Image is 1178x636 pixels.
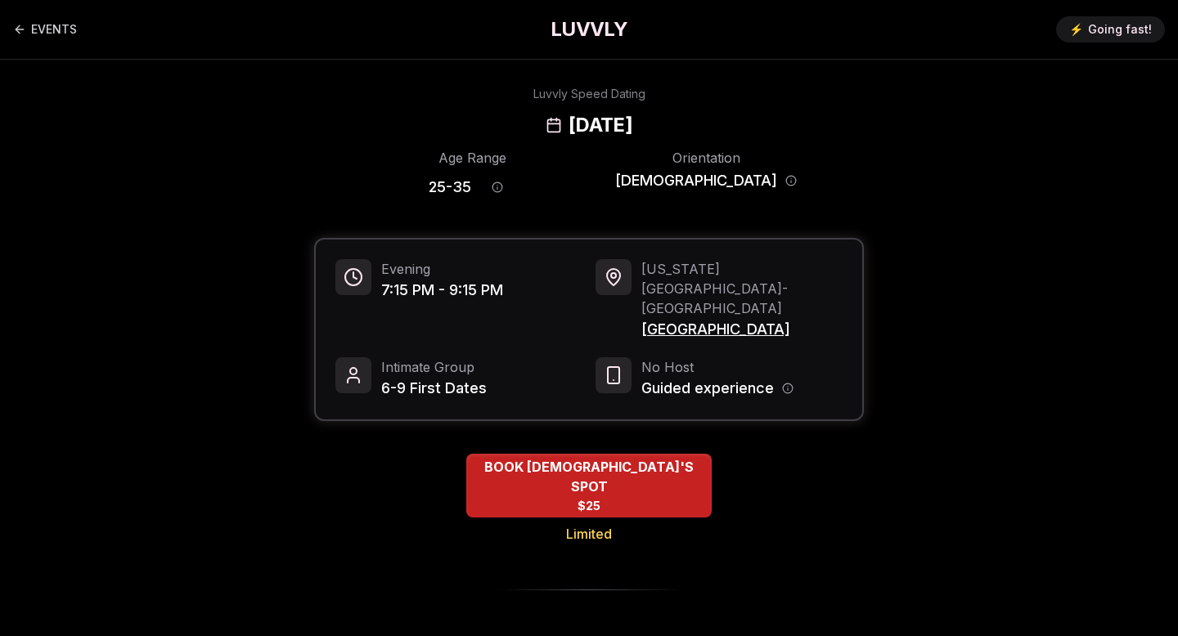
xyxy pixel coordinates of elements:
button: Orientation information [785,175,797,186]
span: [DEMOGRAPHIC_DATA] [615,169,777,192]
a: Back to events [13,13,77,46]
span: No Host [641,357,794,377]
h2: [DATE] [569,112,632,138]
span: Guided experience [641,377,774,400]
span: [US_STATE][GEOGRAPHIC_DATA] - [GEOGRAPHIC_DATA] [641,259,843,318]
span: Limited [566,524,612,544]
div: Age Range [381,148,563,168]
button: Host information [782,383,794,394]
button: BOOK QUEER WOMEN'S SPOT - Limited [466,454,712,517]
a: LUVVLY [551,16,627,43]
span: [GEOGRAPHIC_DATA] [641,318,843,341]
button: Age range information [479,169,515,205]
div: Orientation [615,148,797,168]
span: Evening [381,259,503,279]
span: 7:15 PM - 9:15 PM [381,279,503,302]
div: Luvvly Speed Dating [533,86,645,102]
span: 6-9 First Dates [381,377,487,400]
span: Intimate Group [381,357,487,377]
span: BOOK [DEMOGRAPHIC_DATA]'S SPOT [466,457,712,496]
span: 25 - 35 [429,176,471,199]
span: $25 [578,498,600,514]
span: ⚡️ [1069,21,1083,38]
span: Going fast! [1088,21,1152,38]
